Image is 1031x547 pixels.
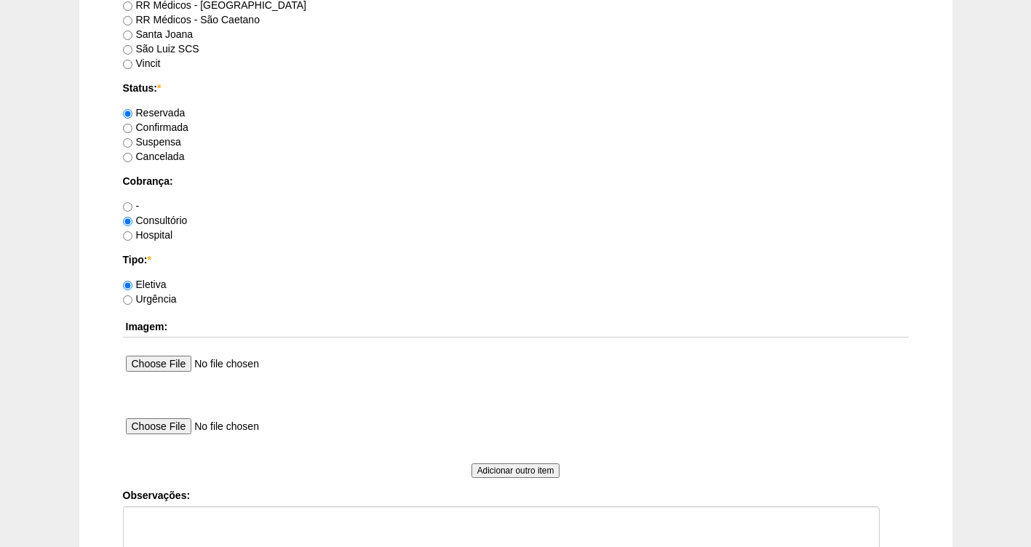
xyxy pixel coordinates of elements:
[123,81,909,95] label: Status:
[157,82,161,94] span: Este campo é obrigatório.
[123,138,132,148] input: Suspensa
[123,136,181,148] label: Suspensa
[123,252,909,267] label: Tipo:
[123,57,161,69] label: Vincit
[123,231,132,241] input: Hospital
[123,153,132,162] input: Cancelada
[123,488,909,503] label: Observações:
[123,16,132,25] input: RR Médicos - São Caetano
[123,31,132,40] input: Santa Joana
[147,254,151,265] span: Este campo é obrigatório.
[123,14,260,25] label: RR Médicos - São Caetano
[123,295,132,305] input: Urgência
[123,217,132,226] input: Consultório
[123,121,188,133] label: Confirmada
[123,200,140,212] label: -
[123,45,132,55] input: São Luiz SCS
[123,43,199,55] label: São Luiz SCS
[123,109,132,119] input: Reservada
[123,28,194,40] label: Santa Joana
[123,124,132,133] input: Confirmada
[123,60,132,69] input: Vincit
[471,463,560,478] input: Adicionar outro item
[123,202,132,212] input: -
[123,1,132,11] input: RR Médicos - [GEOGRAPHIC_DATA]
[123,316,909,338] th: Imagem:
[123,215,188,226] label: Consultório
[123,174,909,188] label: Cobrança:
[123,229,173,241] label: Hospital
[123,281,132,290] input: Eletiva
[123,293,177,305] label: Urgência
[123,151,185,162] label: Cancelada
[123,107,186,119] label: Reservada
[123,279,167,290] label: Eletiva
